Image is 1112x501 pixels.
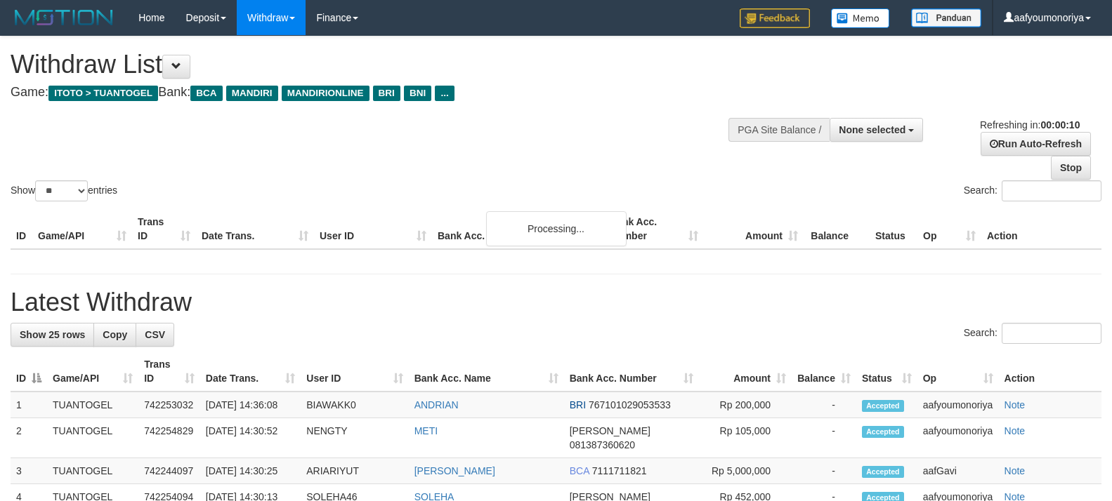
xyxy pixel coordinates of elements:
span: Show 25 rows [20,329,85,340]
a: [PERSON_NAME] [414,465,495,476]
th: Trans ID [132,209,196,249]
th: User ID [314,209,432,249]
th: Status [870,209,917,249]
td: Rp 105,000 [699,418,792,458]
label: Search: [964,180,1101,201]
span: MANDIRI [226,86,278,101]
td: Rp 5,000,000 [699,458,792,484]
td: [DATE] 14:30:52 [200,418,301,458]
td: ARIARIYUT [301,458,408,484]
span: BRI [570,399,586,410]
td: aafyoumonoriya [917,418,999,458]
th: Status: activate to sort column ascending [856,352,917,392]
label: Search: [964,323,1101,344]
span: Copy 081387360620 to clipboard [570,439,635,450]
td: 742244097 [138,458,200,484]
td: TUANTOGEL [47,392,138,418]
input: Search: [1002,180,1101,201]
a: Note [1005,425,1026,436]
td: 1 [11,392,47,418]
span: [PERSON_NAME] [570,425,650,436]
span: MANDIRIONLINE [282,86,369,101]
th: Bank Acc. Name: activate to sort column ascending [409,352,564,392]
img: Feedback.jpg [740,8,810,28]
td: - [792,392,856,418]
a: Note [1005,399,1026,410]
th: Amount: activate to sort column ascending [699,352,792,392]
span: Accepted [862,400,904,412]
a: Stop [1051,156,1091,180]
th: Bank Acc. Number: activate to sort column ascending [564,352,699,392]
h1: Latest Withdraw [11,288,1101,316]
td: 742253032 [138,392,200,418]
strong: 00:00:10 [1040,119,1080,131]
span: BCA [570,465,589,476]
div: PGA Site Balance / [728,118,830,142]
a: Run Auto-Refresh [981,132,1091,156]
th: Bank Acc. Name [432,209,604,249]
th: User ID: activate to sort column ascending [301,352,408,392]
th: Trans ID: activate to sort column ascending [138,352,200,392]
th: Game/API [32,209,132,249]
th: Date Trans.: activate to sort column ascending [200,352,301,392]
span: BNI [404,86,431,101]
span: None selected [839,124,905,135]
img: MOTION_logo.png [11,7,117,28]
td: TUANTOGEL [47,418,138,458]
a: Show 25 rows [11,323,94,347]
td: aafGavi [917,458,999,484]
td: [DATE] 14:36:08 [200,392,301,418]
th: Action [981,209,1101,249]
a: Note [1005,465,1026,476]
th: Op [917,209,981,249]
td: - [792,418,856,458]
span: Copy 767101029053533 to clipboard [589,399,671,410]
span: Copy [103,329,127,340]
h4: Game: Bank: [11,86,727,100]
td: - [792,458,856,484]
span: Accepted [862,426,904,438]
th: Balance: activate to sort column ascending [792,352,856,392]
th: Amount [704,209,804,249]
th: Bank Acc. Number [604,209,704,249]
a: CSV [136,323,174,347]
td: aafyoumonoriya [917,392,999,418]
td: 3 [11,458,47,484]
label: Show entries [11,180,117,201]
button: None selected [830,118,923,142]
td: TUANTOGEL [47,458,138,484]
a: Copy [93,323,136,347]
span: BCA [190,86,222,101]
img: panduan.png [911,8,981,27]
span: BRI [373,86,400,101]
th: ID: activate to sort column descending [11,352,47,392]
a: METI [414,425,438,436]
div: Processing... [486,211,627,246]
th: Action [999,352,1101,392]
span: Accepted [862,466,904,478]
td: 742254829 [138,418,200,458]
td: BIAWAKK0 [301,392,408,418]
td: NENGTY [301,418,408,458]
th: Game/API: activate to sort column ascending [47,352,138,392]
span: Copy 7111711821 to clipboard [592,465,647,476]
span: Refreshing in: [980,119,1080,131]
img: Button%20Memo.svg [831,8,890,28]
th: Balance [804,209,870,249]
td: [DATE] 14:30:25 [200,458,301,484]
th: Date Trans. [196,209,314,249]
h1: Withdraw List [11,51,727,79]
td: Rp 200,000 [699,392,792,418]
input: Search: [1002,323,1101,344]
th: Op: activate to sort column ascending [917,352,999,392]
a: ANDRIAN [414,399,459,410]
th: ID [11,209,32,249]
span: ITOTO > TUANTOGEL [48,86,158,101]
td: 2 [11,418,47,458]
span: ... [435,86,454,101]
span: CSV [145,329,165,340]
select: Showentries [35,180,88,201]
